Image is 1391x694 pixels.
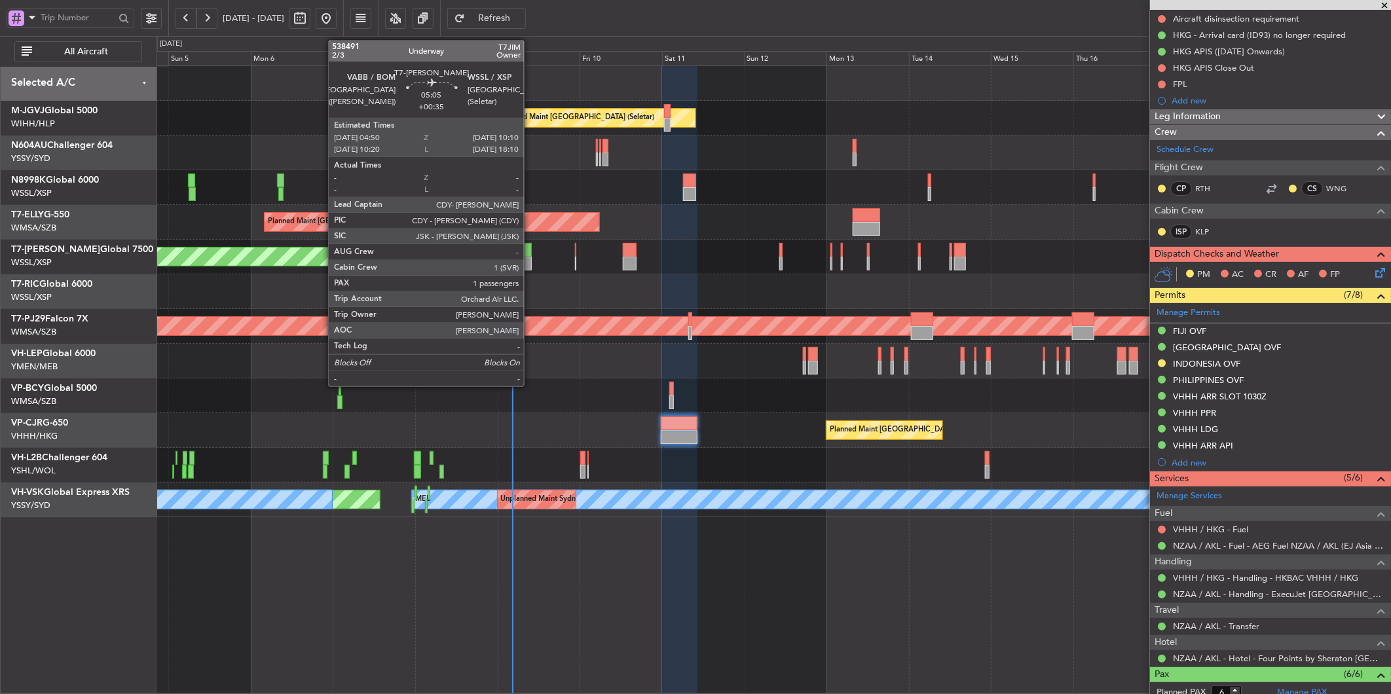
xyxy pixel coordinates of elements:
[1173,440,1233,451] div: VHHH ARR API
[11,418,43,428] span: VP-CJR
[1173,358,1240,369] div: INDONESIA OVF
[11,418,68,428] a: VP-CJRG-650
[11,465,56,477] a: YSHL/WOL
[1157,306,1220,320] a: Manage Permits
[418,177,572,197] div: Planned Maint [GEOGRAPHIC_DATA] (Seletar)
[11,141,47,150] span: N604AU
[1155,635,1177,650] span: Hotel
[468,14,521,23] span: Refresh
[11,384,44,393] span: VP-BCY
[501,108,655,128] div: Planned Maint [GEOGRAPHIC_DATA] (Seletar)
[11,280,39,289] span: T7-RIC
[1155,288,1185,303] span: Permits
[1173,29,1346,41] div: HKG - Arrival card (ID93) no longer required
[1173,589,1384,600] a: NZAA / AKL - Handling - ExecuJet [GEOGRAPHIC_DATA] FBO NZAA / [GEOGRAPHIC_DATA]
[1155,160,1203,175] span: Flight Crew
[11,222,56,234] a: WMSA/SZB
[223,12,284,24] span: [DATE] - [DATE]
[41,8,115,27] input: Trip Number
[333,51,415,67] div: Tue 7
[14,41,142,62] button: All Aircraft
[1173,524,1248,535] a: VHHH / HKG - Fuel
[1173,391,1267,402] div: VHHH ARR SLOT 1030Z
[1173,572,1358,583] a: VHHH / HKG - Handling - HKBAC VHHH / HKG
[11,153,50,164] a: YSSY/SYD
[11,118,55,130] a: WIHH/HLP
[11,488,44,497] span: VH-VSK
[35,47,138,56] span: All Aircraft
[1170,225,1192,239] div: ISP
[1157,143,1214,156] a: Schedule Crew
[1173,540,1384,551] a: NZAA / AKL - Fuel - AEG Fuel NZAA / AKL (EJ Asia Only)
[1173,325,1206,337] div: FIJI OVF
[745,51,827,67] div: Sun 12
[11,453,42,462] span: VH-L2B
[1195,183,1225,194] a: RTH
[160,39,182,50] div: [DATE]
[1173,62,1254,73] div: HKG APIS Close Out
[1157,490,1222,503] a: Manage Services
[11,361,58,373] a: YMEN/MEB
[268,212,487,232] div: Planned Maint [GEOGRAPHIC_DATA] ([GEOGRAPHIC_DATA] Intl)
[1298,268,1308,282] span: AF
[991,51,1073,67] div: Wed 15
[11,349,43,358] span: VH-LEP
[1155,667,1169,682] span: Pax
[11,280,92,289] a: T7-RICGlobal 6000
[1155,204,1204,219] span: Cabin Crew
[501,490,662,509] div: Unplanned Maint Sydney ([PERSON_NAME] Intl)
[11,141,113,150] a: N604AUChallenger 604
[415,51,498,67] div: Wed 8
[580,51,662,67] div: Fri 10
[1155,471,1189,486] span: Services
[11,326,56,338] a: WMSA/SZB
[251,51,333,67] div: Mon 6
[1155,506,1172,521] span: Fuel
[1344,471,1363,484] span: (5/6)
[11,314,88,323] a: T7-PJ29Falcon 7X
[1173,374,1244,386] div: PHILIPPINES OVF
[447,8,526,29] button: Refresh
[11,395,56,407] a: WMSA/SZB
[1173,621,1259,632] a: NZAA / AKL - Transfer
[1326,183,1356,194] a: WNG
[1170,181,1192,196] div: CP
[1155,555,1192,570] span: Handling
[11,291,52,303] a: WSSL/XSP
[11,453,107,462] a: VH-L2BChallenger 604
[11,245,153,254] a: T7-[PERSON_NAME]Global 7500
[11,210,69,219] a: T7-ELLYG-550
[1301,181,1323,196] div: CS
[1155,603,1179,618] span: Travel
[11,210,44,219] span: T7-ELLY
[11,500,50,511] a: YSSY/SYD
[11,187,52,199] a: WSSL/XSP
[1172,457,1384,468] div: Add new
[1155,125,1177,140] span: Crew
[498,51,580,67] div: Thu 9
[1195,226,1225,238] a: KLP
[11,488,130,497] a: VH-VSKGlobal Express XRS
[1172,95,1384,106] div: Add new
[1155,247,1279,262] span: Dispatch Checks and Weather
[11,349,96,358] a: VH-LEPGlobal 6000
[662,51,745,67] div: Sat 11
[1173,13,1299,24] div: Aircraft disinsection requirement
[830,420,1048,440] div: Planned Maint [GEOGRAPHIC_DATA] ([GEOGRAPHIC_DATA] Intl)
[1173,79,1187,90] div: FPL
[1173,342,1281,353] div: [GEOGRAPHIC_DATA] OVF
[1344,667,1363,681] span: (6/6)
[1330,268,1340,282] span: FP
[168,51,251,67] div: Sun 5
[1232,268,1244,282] span: AC
[1155,109,1221,124] span: Leg Information
[11,175,99,185] a: N8998KGlobal 6000
[1173,424,1218,435] div: VHHH LDG
[1073,51,1156,67] div: Thu 16
[11,106,45,115] span: M-JGVJ
[1173,407,1216,418] div: VHHH PPR
[909,51,992,67] div: Tue 14
[1344,288,1363,302] span: (7/8)
[11,430,58,442] a: VHHH/HKG
[11,106,98,115] a: M-JGVJGlobal 5000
